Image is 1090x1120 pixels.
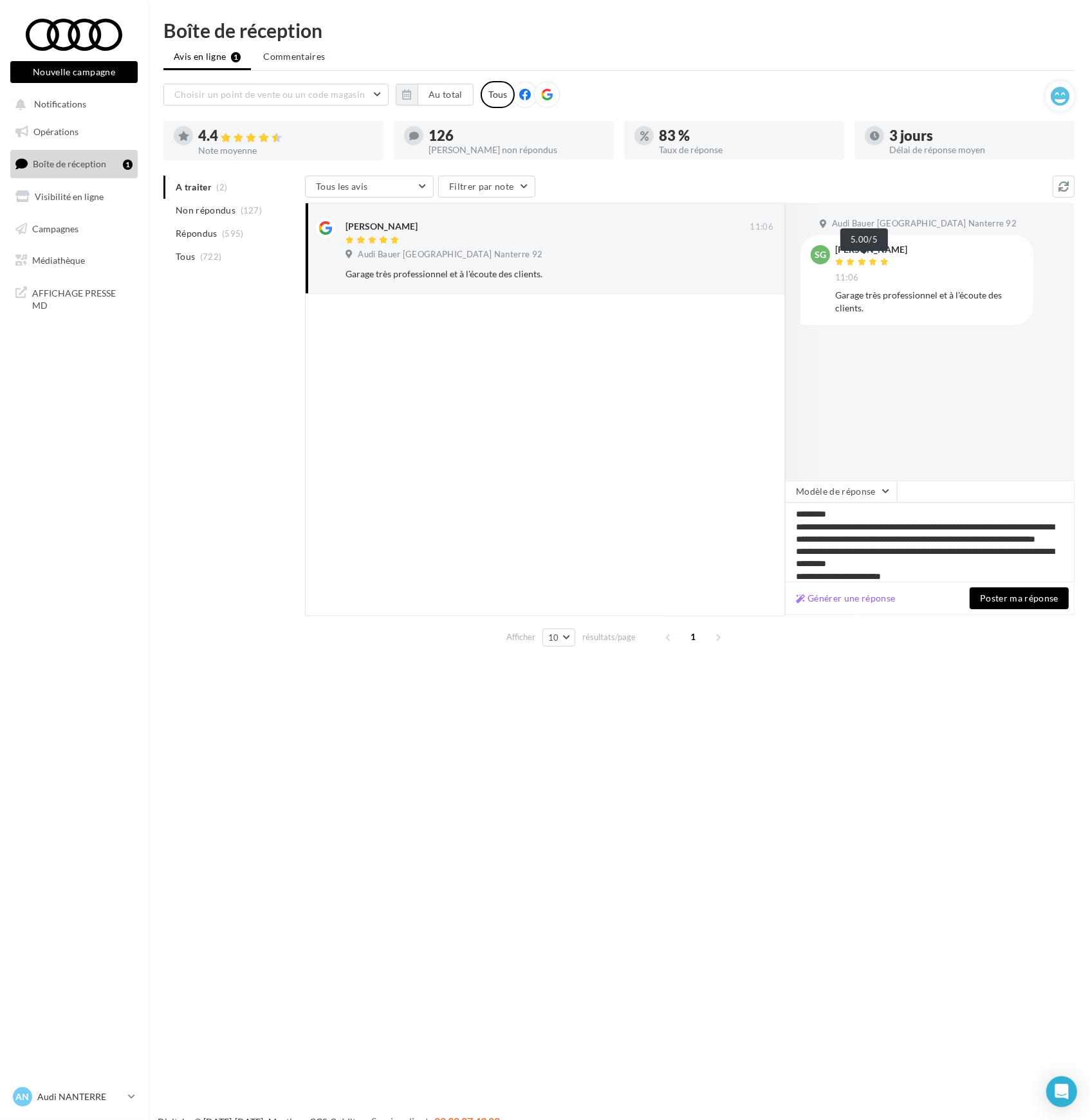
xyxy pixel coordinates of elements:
div: Open Intercom Messenger [1046,1076,1077,1107]
span: Boîte de réception [33,158,106,169]
div: 4.4 [198,129,373,143]
div: Garage très professionnel et à l'écoute des clients. [835,289,1023,315]
button: Au total [396,84,474,106]
span: Audi Bauer [GEOGRAPHIC_DATA] Nanterre 92 [832,218,1017,230]
div: Taux de réponse [659,145,834,154]
span: 11:06 [750,221,773,233]
span: Opérations [33,126,79,137]
a: Boîte de réception1 [8,150,140,178]
button: Au total [418,84,474,106]
a: Médiathèque [8,247,140,274]
span: AN [16,1090,30,1103]
div: 126 [429,129,604,143]
div: Tous [481,81,515,108]
span: Campagnes [32,223,79,234]
div: 3 jours [889,129,1064,143]
button: Modèle de réponse [785,481,897,502]
span: (722) [200,252,222,262]
a: AFFICHAGE PRESSE MD [8,279,140,317]
button: Nouvelle campagne [10,61,138,83]
span: 1 [683,627,704,647]
div: [PERSON_NAME] [346,220,418,233]
span: (127) [241,205,263,216]
a: Opérations [8,118,140,145]
span: Répondus [176,227,217,240]
span: AFFICHAGE PRESSE MD [32,284,133,312]
a: Visibilité en ligne [8,183,140,210]
div: [PERSON_NAME] [835,245,907,254]
button: Générer une réponse [791,591,901,606]
div: Boîte de réception [163,21,1075,40]
div: Délai de réponse moyen [889,145,1064,154]
span: Tous [176,250,195,263]
span: Audi Bauer [GEOGRAPHIC_DATA] Nanterre 92 [358,249,542,261]
div: 5.00/5 [840,228,888,251]
button: 10 [542,629,575,647]
a: AN Audi NANTERRE [10,1085,138,1109]
span: Non répondus [176,204,236,217]
div: Note moyenne [198,146,373,155]
button: Tous les avis [305,176,434,197]
span: Visibilité en ligne [35,191,104,202]
span: 10 [548,632,559,643]
div: Garage très professionnel et à l'écoute des clients. [346,268,690,280]
div: [PERSON_NAME] non répondus [429,145,604,154]
span: Commentaires [263,50,325,63]
span: 11:06 [835,272,859,284]
span: Afficher [506,631,535,643]
span: Tous les avis [316,181,368,192]
p: Audi NANTERRE [37,1090,123,1103]
div: 83 % [659,129,834,143]
span: (595) [222,228,244,239]
span: Notifications [34,99,86,110]
a: Campagnes [8,216,140,243]
span: résultats/page [582,631,636,643]
button: Choisir un point de vente ou un code magasin [163,84,389,106]
button: Poster ma réponse [970,587,1069,609]
button: Filtrer par note [438,176,535,197]
span: Médiathèque [32,255,85,266]
span: SG [815,248,826,261]
span: Choisir un point de vente ou un code magasin [174,89,365,100]
div: 1 [123,160,133,170]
